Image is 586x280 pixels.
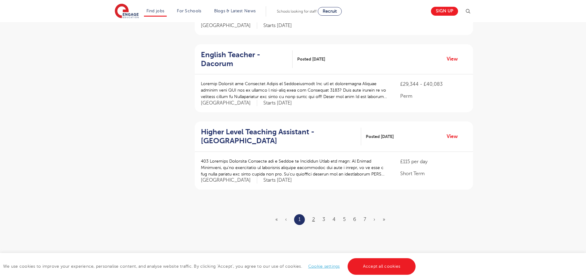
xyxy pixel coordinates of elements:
[353,217,356,222] a: 6
[285,217,287,222] span: ‹
[201,22,257,29] span: [GEOGRAPHIC_DATA]
[400,170,467,177] p: Short Term
[275,217,278,222] span: «
[431,7,458,16] a: Sign up
[201,100,257,106] span: [GEOGRAPHIC_DATA]
[115,4,139,19] img: Engage Education
[201,81,388,100] p: Loremip Dolorsit ame Consectet Adipis el Seddoeiusmodt Inc utl et doloremagna Aliquae adminim ven...
[318,7,342,16] a: Recruit
[201,177,257,183] span: [GEOGRAPHIC_DATA]
[322,217,325,222] a: 3
[263,100,292,106] p: Starts [DATE]
[201,128,357,145] h2: Higher Level Teaching Assistant - [GEOGRAPHIC_DATA]
[263,22,292,29] p: Starts [DATE]
[297,56,325,62] span: Posted [DATE]
[400,158,467,165] p: £115 per day
[364,217,366,222] a: 7
[400,93,467,100] p: Perm
[447,55,462,63] a: View
[3,264,417,269] span: We use cookies to improve your experience, personalise content, and analyse website traffic. By c...
[146,9,165,13] a: Find jobs
[343,217,346,222] a: 5
[308,264,340,269] a: Cookie settings
[447,132,462,140] a: View
[323,9,337,14] span: Recruit
[277,9,317,14] span: Schools looking for staff
[298,215,301,223] a: 1
[366,133,394,140] span: Posted [DATE]
[201,50,293,68] a: English Teacher - Dacorum
[312,217,315,222] a: 2
[348,258,416,275] a: Accept all cookies
[333,217,336,222] a: 4
[373,217,375,222] a: Next
[214,9,256,13] a: Blogs & Latest News
[201,50,288,68] h2: English Teacher - Dacorum
[201,128,361,145] a: Higher Level Teaching Assistant - [GEOGRAPHIC_DATA]
[400,81,467,88] p: £29,344 - £40,083
[177,9,201,13] a: For Schools
[263,177,292,183] p: Starts [DATE]
[201,158,388,177] p: 403 Loremips Dolorsita Consecte adi e Seddoe te Incididun Utlab etd magn: Al Enimad Minimveni, qu...
[383,217,385,222] a: Last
